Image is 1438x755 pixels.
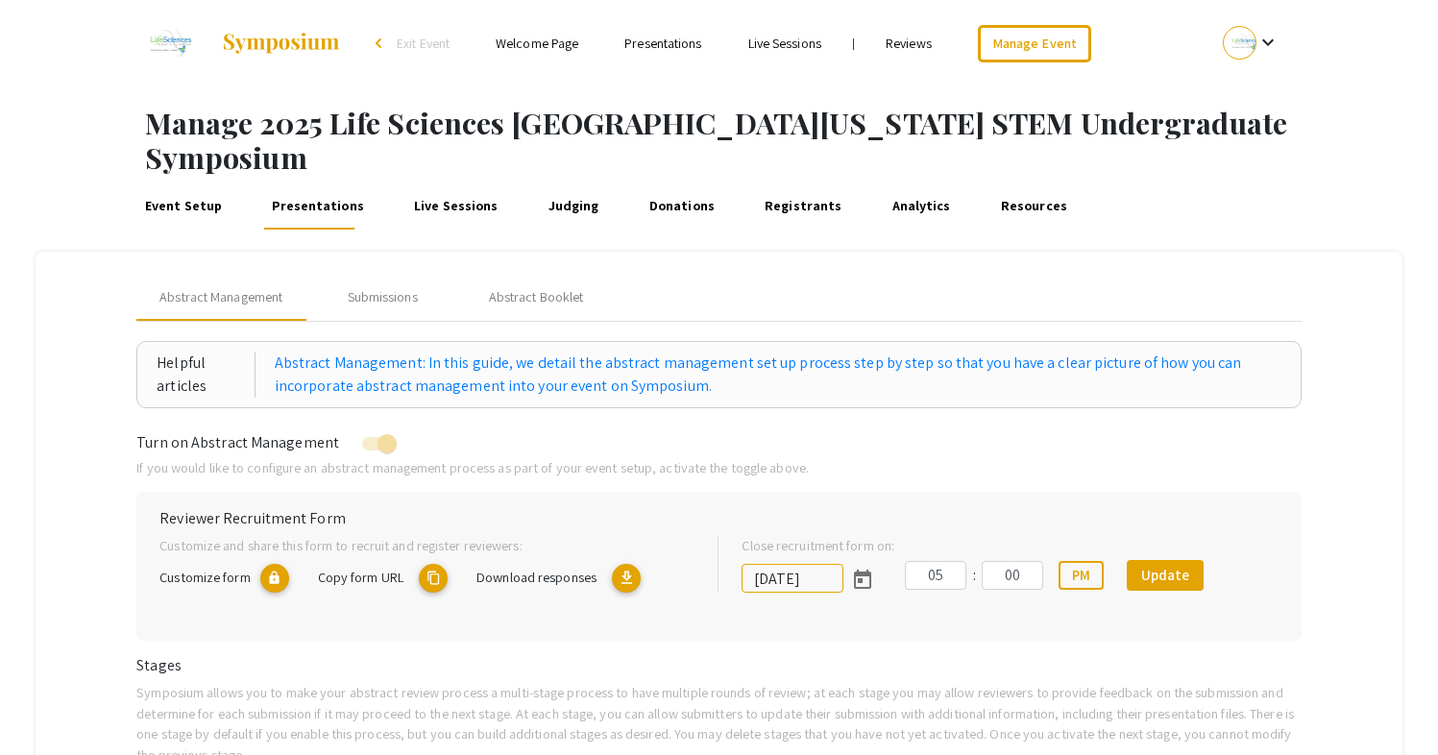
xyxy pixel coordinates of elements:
[982,561,1043,590] input: Minutes
[145,106,1438,176] h1: Manage 2025 Life Sciences [GEOGRAPHIC_DATA][US_STATE] STEM Undergraduate Symposium
[260,564,289,593] mat-icon: lock
[376,37,387,49] div: arrow_back_ios
[419,564,448,593] mat-icon: copy URL
[348,287,418,307] div: Submissions
[1059,561,1104,590] button: PM
[489,287,584,307] div: Abstract Booklet
[476,568,597,586] span: Download responses
[138,19,203,67] img: 2025 Life Sciences South Florida STEM Undergraduate Symposium
[748,35,821,52] a: Live Sessions
[997,183,1070,230] a: Resources
[742,535,894,556] label: Close recruitment form on:
[221,32,341,55] img: Symposium by ForagerOne
[275,352,1281,398] a: Abstract Management: In this guide, we detail the abstract management set up process step by step...
[318,568,403,586] span: Copy form URL
[269,183,368,230] a: Presentations
[159,568,250,586] span: Customize form
[496,35,578,52] a: Welcome Page
[159,509,1279,527] h6: Reviewer Recruitment Form
[136,457,1302,478] p: If you would like to configure an abstract management process as part of your event setup, activa...
[159,287,282,307] span: Abstract Management
[624,35,701,52] a: Presentations
[14,669,82,741] iframe: Chat
[136,656,1302,674] h6: Stages
[1203,21,1300,64] button: Expand account dropdown
[545,183,602,230] a: Judging
[1256,31,1280,54] mat-icon: Expand account dropdown
[141,183,226,230] a: Event Setup
[889,183,954,230] a: Analytics
[157,352,256,398] div: Helpful articles
[646,183,718,230] a: Donations
[612,564,641,593] mat-icon: Export responses
[843,560,882,598] button: Open calendar
[1127,560,1204,591] button: Update
[966,564,982,587] div: :
[844,35,863,52] li: |
[136,432,339,452] span: Turn on Abstract Management
[138,19,342,67] a: 2025 Life Sciences South Florida STEM Undergraduate Symposium
[886,35,932,52] a: Reviews
[159,535,687,556] p: Customize and share this form to recruit and register reviewers:
[978,25,1091,62] a: Manage Event
[410,183,501,230] a: Live Sessions
[905,561,966,590] input: Hours
[397,35,450,52] span: Exit Event
[761,183,845,230] a: Registrants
